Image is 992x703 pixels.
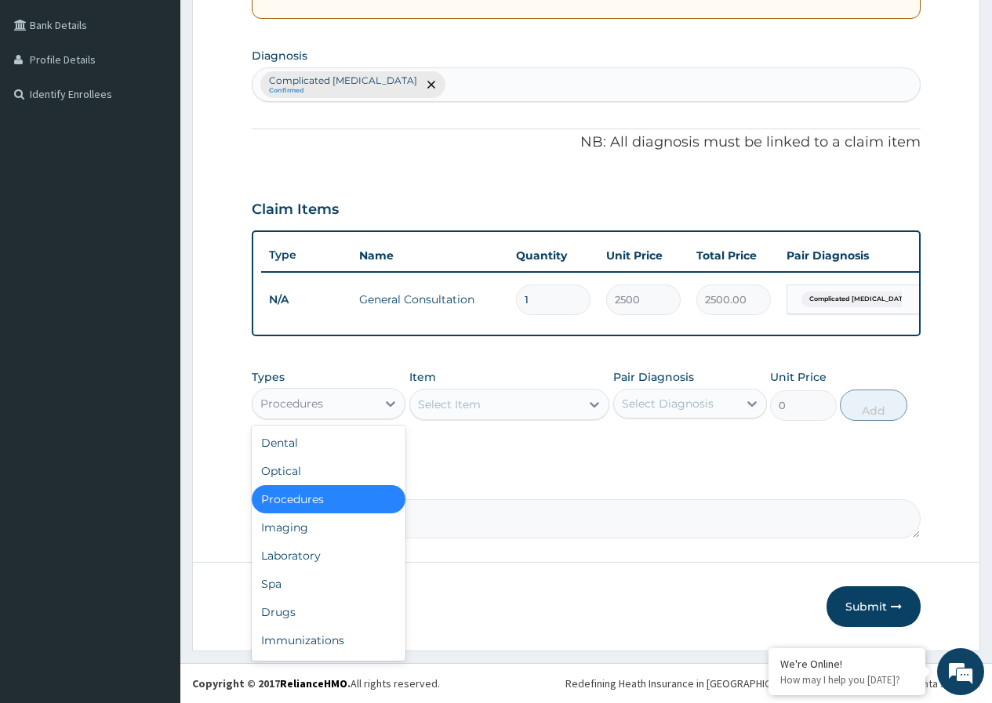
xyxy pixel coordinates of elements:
label: Item [409,369,436,385]
div: Spa [252,570,405,598]
div: Optical [252,457,405,485]
span: Complicated [MEDICAL_DATA] [801,292,918,307]
div: Procedures [260,396,323,411]
img: d_794563401_company_1708531726252_794563401 [29,78,64,118]
label: Comment [252,477,921,491]
th: Quantity [508,240,598,271]
div: Select Diagnosis [622,396,714,411]
label: Unit Price [770,369,827,385]
div: We're Online! [780,657,914,671]
p: How may I help you today? [780,673,914,687]
footer: All rights reserved. [180,663,992,703]
label: Types [252,371,285,384]
td: N/A [261,285,351,314]
button: Submit [827,586,921,627]
div: Others [252,654,405,683]
span: remove selection option [424,78,438,92]
th: Name [351,240,508,271]
div: Chat with us now [82,88,263,108]
div: Select Item [418,397,481,412]
div: Procedures [252,485,405,513]
button: Add [840,390,907,421]
label: Pair Diagnosis [613,369,694,385]
div: Imaging [252,513,405,542]
div: Immunizations [252,626,405,654]
div: Laboratory [252,542,405,570]
th: Unit Price [598,240,689,271]
div: Drugs [252,598,405,626]
div: Minimize live chat window [257,8,295,45]
label: Diagnosis [252,48,307,63]
span: We're online! [91,197,216,356]
a: RelianceHMO [280,676,347,690]
strong: Copyright © 2017 . [192,676,351,690]
th: Total Price [689,240,779,271]
th: Pair Diagnosis [779,240,951,271]
p: Complicated [MEDICAL_DATA] [269,74,417,87]
textarea: Type your message and hit 'Enter' [8,428,299,483]
div: Redefining Heath Insurance in [GEOGRAPHIC_DATA] using Telemedicine and Data Science! [565,676,980,691]
td: General Consultation [351,284,508,315]
small: Confirmed [269,87,417,95]
div: Dental [252,429,405,457]
h3: Claim Items [252,201,339,219]
th: Type [261,241,351,270]
p: NB: All diagnosis must be linked to a claim item [252,132,921,153]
